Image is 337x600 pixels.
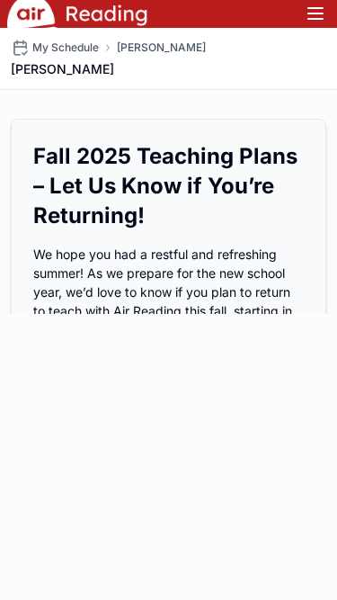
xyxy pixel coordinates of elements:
p: We hope you had a restful and refreshing summer! As we prepare for the new school year, we’d love... [33,245,304,415]
h1: [PERSON_NAME] [11,60,114,78]
a: [PERSON_NAME] [117,40,206,55]
a: My Schedule [11,39,99,57]
span: My Schedule [32,40,99,55]
h2: Fall 2025 Teaching Plans – Let Us Know if You’re Returning! [33,141,304,230]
